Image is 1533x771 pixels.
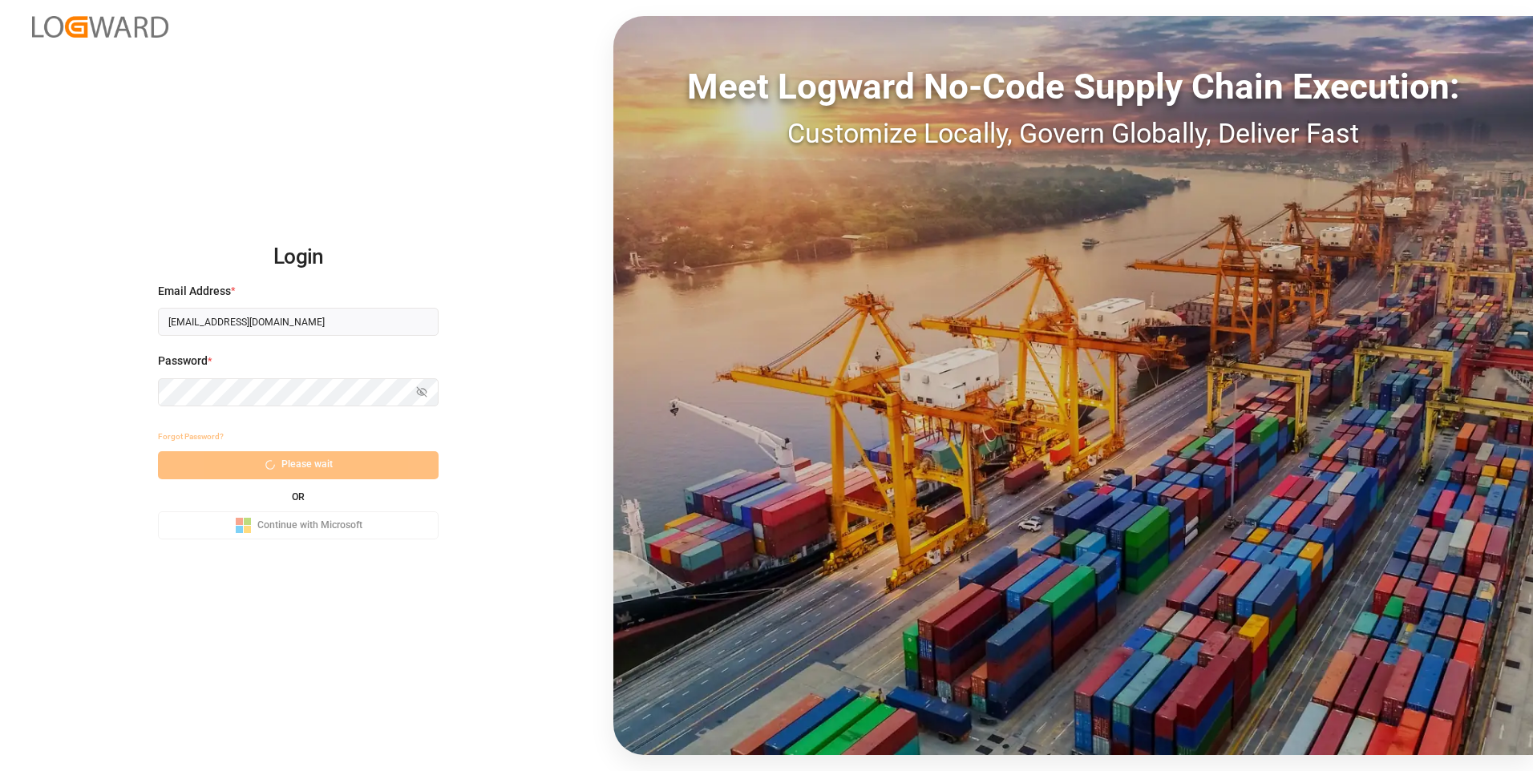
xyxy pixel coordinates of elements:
h2: Login [158,232,439,283]
span: Email Address [158,283,231,300]
small: OR [292,492,305,502]
div: Customize Locally, Govern Globally, Deliver Fast [613,113,1533,154]
div: Meet Logward No-Code Supply Chain Execution: [613,60,1533,113]
input: Enter your email [158,308,439,336]
img: Logward_new_orange.png [32,16,168,38]
span: Password [158,353,208,369]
